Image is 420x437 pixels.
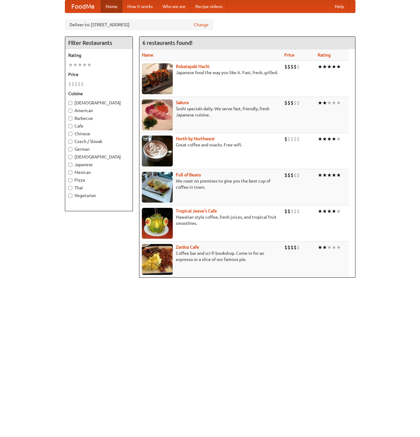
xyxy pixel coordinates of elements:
input: Thai [68,186,72,190]
li: $ [291,208,294,215]
li: ★ [318,136,322,142]
img: zardoz.jpg [142,244,173,275]
li: ★ [327,63,332,70]
li: $ [294,208,297,215]
li: $ [287,208,291,215]
label: [DEMOGRAPHIC_DATA] [68,154,129,160]
label: German [68,146,129,152]
label: Thai [68,185,129,191]
img: jeeves.jpg [142,208,173,239]
input: Czech / Slovak [68,140,72,144]
li: $ [284,244,287,251]
img: robatayaki.jpg [142,63,173,94]
input: Japanese [68,163,72,167]
a: Home [101,0,122,13]
li: ★ [336,208,341,215]
ng-pluralize: 6 restaurants found! [142,40,193,46]
p: Japanese food the way you like it. Fast, fresh, grilled. [142,69,280,76]
li: $ [291,244,294,251]
input: Mexican [68,170,72,174]
b: Tropical Jeeve's Cafe [176,208,217,213]
a: Sakura [176,100,189,105]
label: Japanese [68,162,129,168]
li: ★ [87,61,91,68]
li: $ [297,136,300,142]
a: Rating [318,53,331,57]
li: $ [287,99,291,106]
li: $ [74,81,78,87]
li: ★ [327,208,332,215]
li: ★ [336,244,341,251]
li: $ [291,172,294,179]
p: Coffee bar and sci-fi bookshop. Come in for an espresso or a slice of our famous pie. [142,250,280,263]
label: Cafe [68,123,129,129]
li: ★ [332,99,336,106]
li: ★ [322,244,327,251]
label: American [68,107,129,114]
li: $ [291,136,294,142]
li: ★ [318,244,322,251]
li: $ [291,63,294,70]
li: $ [68,81,71,87]
a: North by Northwest [176,136,215,141]
li: $ [284,208,287,215]
label: Barbecue [68,115,129,121]
label: [DEMOGRAPHIC_DATA] [68,100,129,106]
input: Barbecue [68,116,72,120]
b: Full of Beans [176,172,201,177]
li: ★ [322,136,327,142]
li: $ [291,99,294,106]
li: $ [297,99,300,106]
li: $ [297,63,300,70]
li: ★ [332,63,336,70]
h5: Rating [68,52,129,58]
li: ★ [336,136,341,142]
h4: Filter Restaurants [65,37,133,49]
input: American [68,109,72,113]
h5: Price [68,71,129,78]
a: Change [194,22,209,28]
p: Sushi specials daily. We serve fast, friendly, fresh Japanese cuisine. [142,106,280,118]
img: beans.jpg [142,172,173,203]
a: Zardoz Cafe [176,245,199,250]
input: [DEMOGRAPHIC_DATA] [68,101,72,105]
label: Mexican [68,169,129,175]
li: $ [287,172,291,179]
li: $ [294,172,297,179]
li: ★ [327,172,332,179]
li: ★ [78,61,82,68]
li: ★ [336,99,341,106]
li: $ [294,244,297,251]
li: $ [284,63,287,70]
li: ★ [322,63,327,70]
li: ★ [332,136,336,142]
li: ★ [318,172,322,179]
label: Chinese [68,131,129,137]
li: ★ [68,61,73,68]
li: $ [284,99,287,106]
a: Help [330,0,349,13]
li: ★ [332,244,336,251]
a: Price [284,53,295,57]
li: ★ [73,61,78,68]
input: German [68,147,72,151]
li: ★ [332,208,336,215]
input: Chinese [68,132,72,136]
li: ★ [322,172,327,179]
li: ★ [322,208,327,215]
li: ★ [322,99,327,106]
li: ★ [327,136,332,142]
h5: Cuisine [68,90,129,97]
input: [DEMOGRAPHIC_DATA] [68,155,72,159]
label: Pizza [68,177,129,183]
p: Hawaiian style coffee, fresh juices, and tropical fruit smoothies. [142,214,280,226]
input: Pizza [68,178,72,182]
li: $ [294,63,297,70]
li: ★ [318,208,322,215]
b: Robatayaki Hachi [176,64,210,69]
li: ★ [327,244,332,251]
div: Deliver to: [STREET_ADDRESS] [65,19,213,30]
